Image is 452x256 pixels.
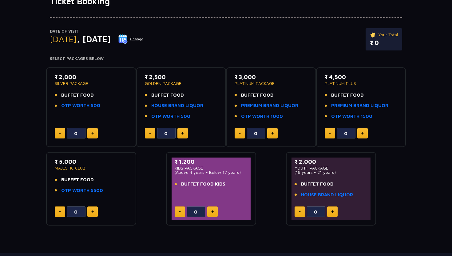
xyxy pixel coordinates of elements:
[181,181,225,188] span: BUFFET FOOD KIDS
[175,170,248,174] p: (Above 4 years - Below 17 years)
[295,170,367,174] p: (18 years - 21 years)
[55,73,128,81] p: ₹ 2,000
[91,210,94,213] img: plus
[55,166,128,170] p: MAJESTIC CLUB
[325,73,398,81] p: ₹ 4,500
[329,133,331,134] img: minus
[175,158,248,166] p: ₹ 1,200
[59,133,61,134] img: minus
[50,56,402,61] h4: Select Packages Below
[370,31,398,38] p: Your Total
[77,34,111,44] span: , [DATE]
[299,211,301,212] img: minus
[61,92,94,99] span: BUFFET FOOD
[151,113,190,120] a: OTP WORTH 500
[331,113,372,120] a: OTP WORTH 1500
[370,38,398,47] p: ₹ 0
[145,81,218,86] p: GOLDEN PACKAGE
[59,211,61,212] img: minus
[179,211,181,212] img: minus
[61,102,100,109] a: OTP WORTH 500
[325,81,398,86] p: PLATINUM PLUS
[370,31,376,38] img: ticket
[175,166,248,170] p: KIDS PACKAGE
[91,132,94,135] img: plus
[151,92,184,99] span: BUFFET FOOD
[331,210,334,213] img: plus
[55,81,128,86] p: SILVER PACKAGE
[361,132,364,135] img: plus
[301,191,353,198] a: HOUSE BRAND LIQUOR
[61,187,103,194] a: OTP WORTH 5500
[55,158,128,166] p: ₹ 5,000
[331,92,364,99] span: BUFFET FOOD
[211,210,214,213] img: plus
[151,102,203,109] a: HOUSE BRAND LIQUOR
[145,73,218,81] p: ₹ 2,500
[239,133,241,134] img: minus
[241,102,298,109] a: PREMIUM BRAND LIQUOR
[61,176,94,183] span: BUFFET FOOD
[241,113,283,120] a: OTP WORTH 1000
[149,133,151,134] img: minus
[235,73,307,81] p: ₹ 3,000
[235,81,307,86] p: PLATINUM PACKAGE
[241,92,274,99] span: BUFFET FOOD
[331,102,388,109] a: PREMIUM BRAND LIQUOR
[295,166,367,170] p: YOUTH PACKAGE
[50,34,77,44] span: [DATE]
[295,158,367,166] p: ₹ 2,000
[271,132,274,135] img: plus
[50,28,144,34] p: Date of Visit
[181,132,184,135] img: plus
[118,34,144,44] button: Change
[301,181,334,188] span: BUFFET FOOD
